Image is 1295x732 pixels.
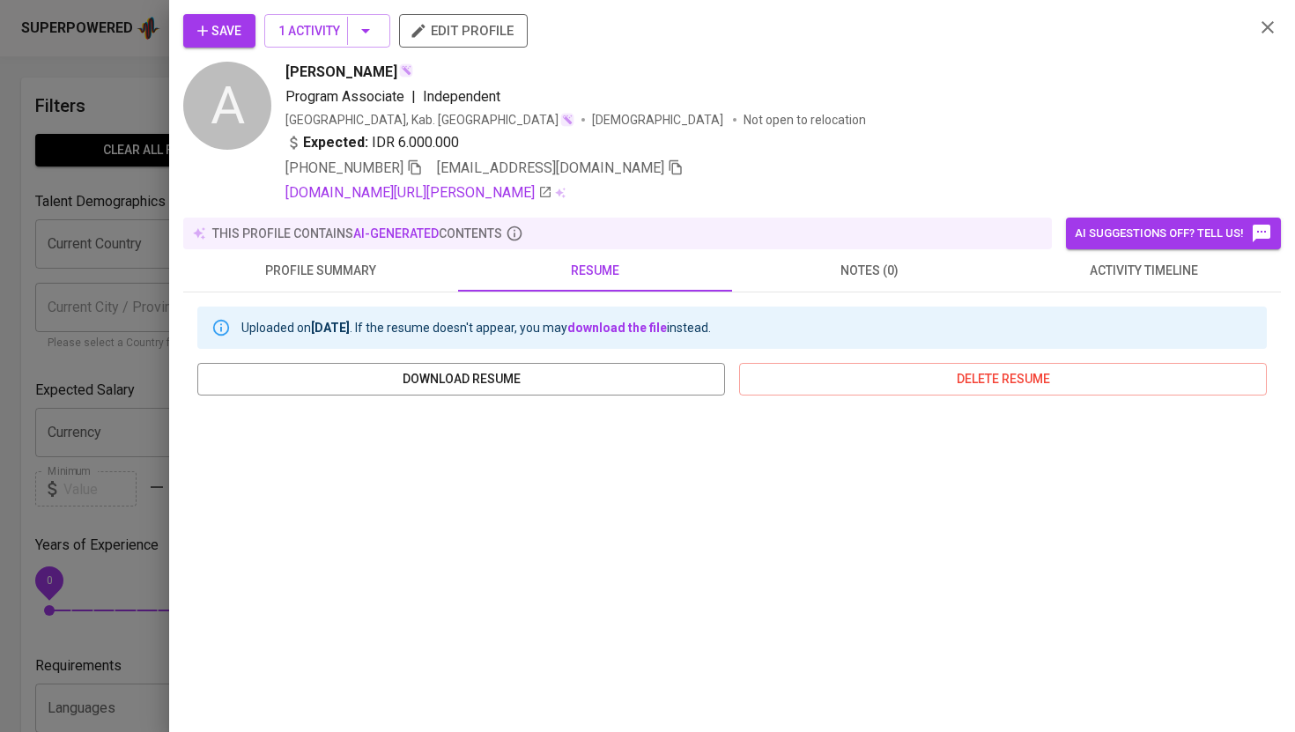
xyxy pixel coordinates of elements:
span: Program Associate [285,88,404,105]
span: Save [197,20,241,42]
span: activity timeline [1017,260,1271,282]
b: Expected: [303,132,368,153]
span: Independent [423,88,500,105]
a: download the file [567,321,667,335]
button: edit profile [399,14,528,48]
button: AI suggestions off? Tell us! [1066,218,1281,249]
button: download resume [197,363,725,396]
div: IDR 6.000.000 [285,132,459,153]
button: 1 Activity [264,14,390,48]
button: delete resume [739,363,1267,396]
div: [GEOGRAPHIC_DATA], Kab. [GEOGRAPHIC_DATA] [285,111,574,129]
div: A [183,62,271,150]
span: AI-generated [353,226,439,240]
p: Not open to relocation [744,111,866,129]
span: profile summary [194,260,448,282]
span: delete resume [753,368,1253,390]
span: [PERSON_NAME] [285,62,397,83]
b: [DATE] [311,321,350,335]
span: download resume [211,368,711,390]
div: Uploaded on . If the resume doesn't appear, you may instead. [241,312,711,344]
span: [PHONE_NUMBER] [285,159,403,176]
span: resume [469,260,722,282]
span: edit profile [413,19,514,42]
span: 1 Activity [278,20,376,42]
a: [DOMAIN_NAME][URL][PERSON_NAME] [285,182,552,203]
button: Save [183,14,255,48]
a: edit profile [399,23,528,37]
img: magic_wand.svg [399,63,413,78]
span: [DEMOGRAPHIC_DATA] [592,111,726,129]
span: notes (0) [743,260,996,282]
span: AI suggestions off? Tell us! [1075,223,1272,244]
p: this profile contains contents [212,225,502,242]
img: magic_wand.svg [560,113,574,127]
span: | [411,86,416,107]
span: [EMAIL_ADDRESS][DOMAIN_NAME] [437,159,664,176]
